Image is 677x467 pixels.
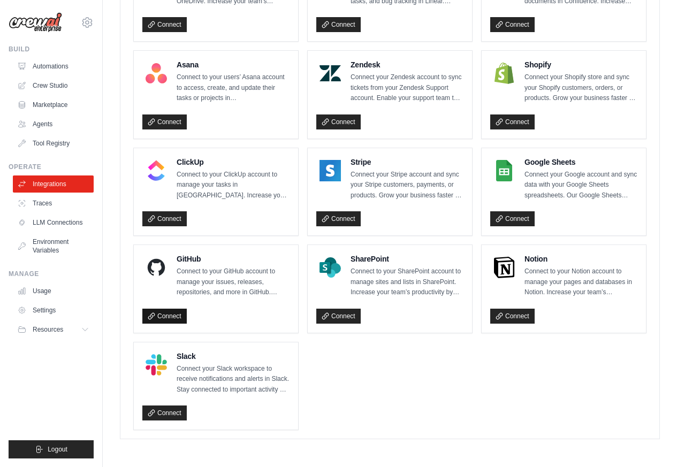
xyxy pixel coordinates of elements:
a: Usage [13,282,94,300]
p: Connect your Shopify store and sync your Shopify customers, orders, or products. Grow your busine... [524,72,637,104]
a: Connect [142,17,187,32]
img: Zendesk Logo [320,63,341,84]
span: Logout [48,445,67,454]
a: Connect [142,211,187,226]
a: LLM Connections [13,214,94,231]
img: SharePoint Logo [320,257,341,278]
p: Connect your Slack workspace to receive notifications and alerts in Slack. Stay connected to impo... [177,364,290,395]
a: Integrations [13,175,94,193]
p: Connect to your SharePoint account to manage sites and lists in SharePoint. Increase your team’s ... [351,266,463,298]
a: Connect [490,309,535,324]
a: Environment Variables [13,233,94,259]
a: Connect [142,114,187,129]
a: Connect [142,309,187,324]
p: Connect to your GitHub account to manage your issues, releases, repositories, and more in GitHub.... [177,266,290,298]
p: Connect to your users’ Asana account to access, create, and update their tasks or projects in [GE... [177,72,290,104]
img: Google Sheets Logo [493,160,515,181]
a: Connect [316,114,361,129]
img: Logo [9,12,62,33]
span: Resources [33,325,63,334]
a: Settings [13,302,94,319]
img: Stripe Logo [320,160,341,181]
div: Operate [9,163,94,171]
h4: Notion [524,254,637,264]
h4: Shopify [524,59,637,70]
a: Tool Registry [13,135,94,152]
a: Agents [13,116,94,133]
button: Logout [9,440,94,458]
a: Automations [13,58,94,75]
a: Connect [142,405,187,420]
h4: Zendesk [351,59,463,70]
p: Connect your Zendesk account to sync tickets from your Zendesk Support account. Enable your suppo... [351,72,463,104]
h4: Stripe [351,157,463,167]
img: Slack Logo [146,354,167,376]
h4: Asana [177,59,290,70]
img: Shopify Logo [493,63,515,84]
div: Manage [9,270,94,278]
p: Connect your Stripe account and sync your Stripe customers, payments, or products. Grow your busi... [351,170,463,201]
a: Connect [316,211,361,226]
button: Resources [13,321,94,338]
a: Crew Studio [13,77,94,94]
h4: Google Sheets [524,157,637,167]
p: Connect to your ClickUp account to manage your tasks in [GEOGRAPHIC_DATA]. Increase your team’s p... [177,170,290,201]
a: Connect [490,211,535,226]
a: Traces [13,195,94,212]
p: Connect your Google account and sync data with your Google Sheets spreadsheets. Our Google Sheets... [524,170,637,201]
div: Build [9,45,94,53]
h4: GitHub [177,254,290,264]
p: Connect to your Notion account to manage your pages and databases in Notion. Increase your team’s... [524,266,637,298]
a: Connect [490,114,535,129]
img: Notion Logo [493,257,515,278]
a: Marketplace [13,96,94,113]
h4: SharePoint [351,254,463,264]
a: Connect [316,17,361,32]
h4: Slack [177,351,290,362]
img: GitHub Logo [146,257,167,278]
a: Connect [490,17,535,32]
h4: ClickUp [177,157,290,167]
a: Connect [316,309,361,324]
img: ClickUp Logo [146,160,167,181]
img: Asana Logo [146,63,167,84]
